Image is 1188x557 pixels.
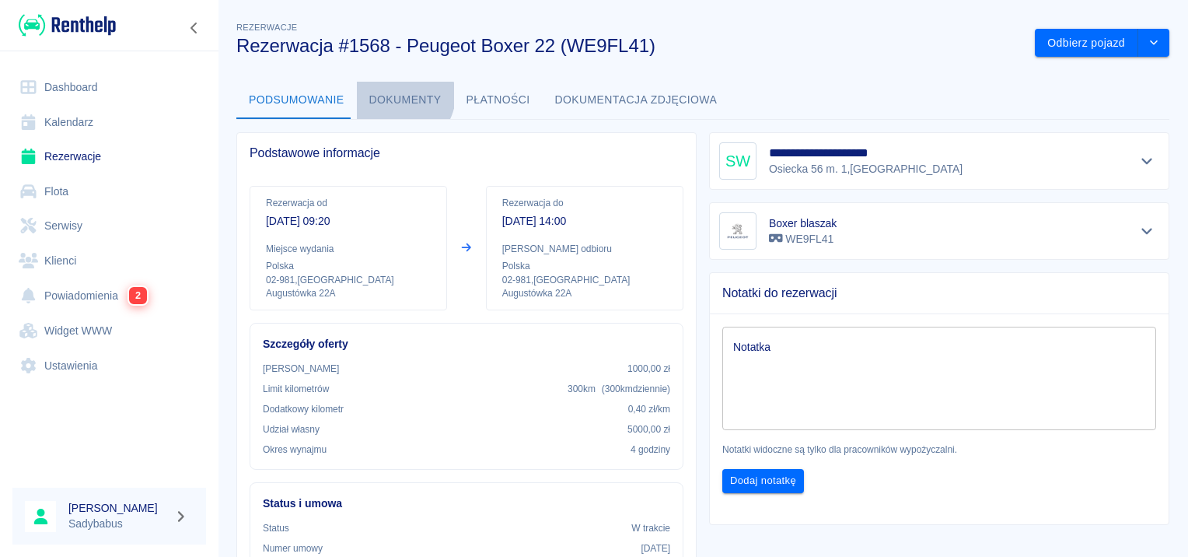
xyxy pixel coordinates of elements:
a: Powiadomienia2 [12,278,206,314]
span: Rezerwacje [236,23,297,32]
button: Zwiń nawigację [183,18,206,38]
button: Pokaż szczegóły [1134,150,1160,172]
button: Pokaż szczegóły [1134,220,1160,242]
a: Widget WWW [12,314,206,349]
button: Podsumowanie [236,82,357,119]
button: Odbierz pojazd [1035,29,1138,58]
p: [DATE] 14:00 [502,213,667,229]
span: Notatki do rezerwacji [722,286,1156,301]
p: Udział własny [263,422,320,436]
button: Dodaj notatkę [722,469,804,493]
h3: Rezerwacja #1568 - Peugeot Boxer 22 (WE9FL41) [236,35,1022,57]
p: [DATE] [641,541,670,555]
p: Dodatkowy kilometr [263,402,344,416]
a: Flota [12,174,206,209]
button: Płatności [454,82,543,119]
p: Augustówka 22A [266,287,431,300]
h6: [PERSON_NAME] [68,500,168,516]
h6: Boxer blaszak [769,215,837,231]
p: 1000,00 zł [627,362,670,376]
p: WE9FL41 [769,231,837,247]
a: Dashboard [12,70,206,105]
p: Miejsce wydania [266,242,431,256]
span: Podstawowe informacje [250,145,683,161]
p: Limit kilometrów [263,382,329,396]
p: W trakcie [631,521,670,535]
p: [DATE] 09:20 [266,213,431,229]
p: Osiecka 56 m. 1 , [GEOGRAPHIC_DATA] [769,161,963,177]
img: Image [722,215,753,247]
p: 0,40 zł /km [628,402,670,416]
p: Status [263,521,289,535]
a: Serwisy [12,208,206,243]
div: SW [719,142,756,180]
h6: Szczegóły oferty [263,336,670,352]
a: Ustawienia [12,349,206,384]
img: Renthelp logo [19,12,116,38]
span: ( 300 km dziennie ) [602,384,670,394]
p: Polska [266,259,431,273]
p: 5000,00 zł [627,422,670,436]
p: 4 godziny [631,443,670,457]
p: Sadybabus [68,516,168,532]
p: Numer umowy [263,541,323,555]
p: Notatki widoczne są tylko dla pracowników wypożyczalni. [722,443,1156,457]
button: drop-down [1138,29,1169,58]
p: Polska [502,259,667,273]
span: 2 [129,287,147,304]
button: Dokumenty [357,82,454,119]
a: Renthelp logo [12,12,116,38]
p: 02-981 , [GEOGRAPHIC_DATA] [502,273,667,287]
h6: Status i umowa [263,496,670,512]
p: 02-981 , [GEOGRAPHIC_DATA] [266,273,431,287]
p: Augustówka 22A [502,287,667,300]
a: Kalendarz [12,105,206,140]
p: 300 km [568,382,670,396]
p: Rezerwacja do [502,196,667,210]
a: Rezerwacje [12,139,206,174]
button: Dokumentacja zdjęciowa [543,82,730,119]
p: [PERSON_NAME] [263,362,339,376]
p: [PERSON_NAME] odbioru [502,242,667,256]
a: Klienci [12,243,206,278]
p: Rezerwacja od [266,196,431,210]
p: Okres wynajmu [263,443,327,457]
